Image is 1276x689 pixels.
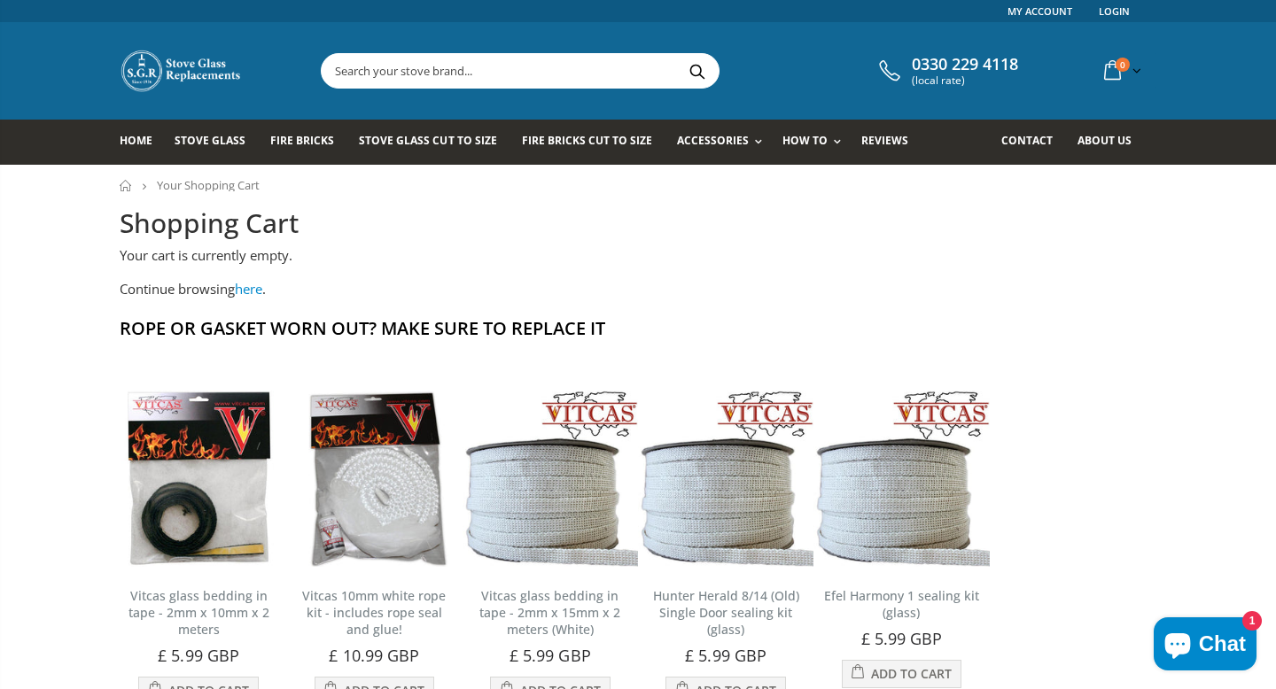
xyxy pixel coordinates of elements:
img: Vitcas stove glass bedding in tape [463,391,638,566]
a: Contact [1001,120,1066,165]
span: £ 10.99 GBP [329,645,419,666]
img: Vitcas stove glass bedding in tape [111,391,286,566]
span: £ 5.99 GBP [510,645,591,666]
span: (local rate) [912,74,1018,87]
button: Add to Cart [842,660,961,688]
a: Hunter Herald 8/14 (Old) Single Door sealing kit (glass) [653,587,799,638]
a: How To [782,120,850,165]
a: 0 [1097,53,1145,88]
img: Stove Glass Replacement [120,49,244,93]
span: Contact [1001,133,1053,148]
a: Vitcas glass bedding in tape - 2mm x 10mm x 2 meters [128,587,269,638]
span: Fire Bricks Cut To Size [522,133,652,148]
p: Continue browsing . [120,279,1156,299]
span: Your Shopping Cart [157,177,260,193]
a: Stove Glass Cut To Size [359,120,510,165]
a: Reviews [861,120,922,165]
a: Stove Glass [175,120,259,165]
span: £ 5.99 GBP [158,645,239,666]
span: 0 [1116,58,1130,72]
span: Reviews [861,133,908,148]
a: Vitcas 10mm white rope kit - includes rope seal and glue! [302,587,446,638]
img: Vitcas stove glass bedding in tape [638,391,813,566]
h2: Rope Or Gasket Worn Out? Make Sure To Replace It [120,316,1156,340]
span: £ 5.99 GBP [861,628,943,649]
a: Efel Harmony 1 sealing kit (glass) [824,587,979,621]
span: About us [1078,133,1132,148]
p: Your cart is currently empty. [120,245,1156,266]
a: 0330 229 4118 (local rate) [875,55,1018,87]
a: Home [120,180,133,191]
img: Vitcas white rope, glue and gloves kit 10mm [286,391,462,566]
a: here [235,280,262,298]
a: Accessories [677,120,771,165]
inbox-online-store-chat: Shopify online store chat [1148,617,1262,675]
span: 0330 229 4118 [912,55,1018,74]
span: Stove Glass [175,133,245,148]
span: £ 5.99 GBP [685,645,766,666]
img: Vitcas stove glass bedding in tape [813,391,989,566]
span: Fire Bricks [270,133,334,148]
span: Add to Cart [871,665,952,682]
span: Home [120,133,152,148]
span: Stove Glass Cut To Size [359,133,496,148]
input: Search your stove brand... [322,54,917,88]
span: Accessories [677,133,749,148]
a: About us [1078,120,1145,165]
span: How To [782,133,828,148]
h2: Shopping Cart [120,205,1156,242]
a: Fire Bricks [270,120,347,165]
a: Home [120,120,166,165]
a: Fire Bricks Cut To Size [522,120,665,165]
a: Vitcas glass bedding in tape - 2mm x 15mm x 2 meters (White) [479,587,620,638]
button: Search [677,54,717,88]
